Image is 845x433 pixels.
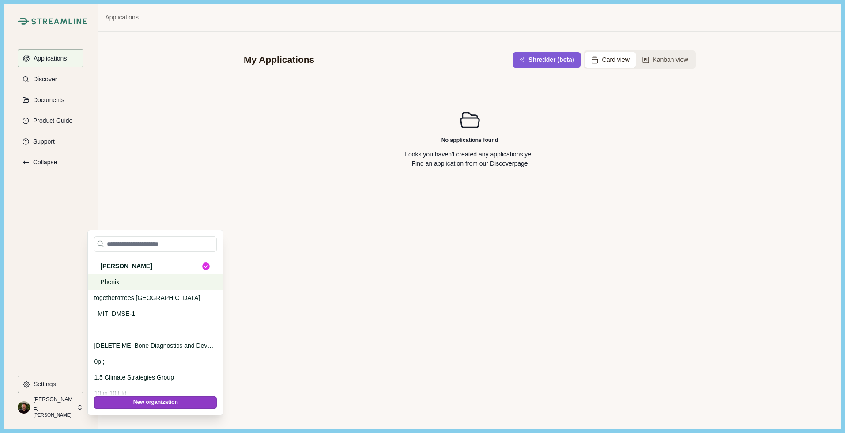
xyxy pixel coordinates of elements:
p: 0p;; [94,357,214,366]
a: Applications [105,13,139,22]
button: Card view [585,52,636,68]
button: Support [18,133,83,150]
p: [DELETE ME] Bone Diagnostics and Devices [94,341,214,350]
p: Collapse [30,159,57,166]
button: Settings [18,376,83,393]
a: Streamline Climate LogoStreamline Climate Logo [18,18,83,25]
p: together4trees [GEOGRAPHIC_DATA] [94,293,214,303]
a: Discover [490,160,514,167]
p: Discover [30,76,57,83]
img: Streamline Climate Logo [18,18,29,25]
p: Applications [30,55,67,62]
button: Discover [18,70,83,88]
button: New organization [94,396,217,409]
p: [PERSON_NAME] [33,395,74,412]
p: _MIT_DMSE-1 [94,309,214,319]
img: profile picture [18,401,30,414]
p: Phenix [100,277,207,287]
p: [PERSON_NAME] [33,412,74,419]
button: Product Guide [18,112,83,129]
button: Applications [18,49,83,67]
button: Kanban view [636,52,694,68]
p: Looks you haven't created any applications yet. Find an application from our page [405,150,535,168]
h2: No applications found [441,137,498,144]
button: Documents [18,91,83,109]
div: My Applications [244,53,314,66]
button: Expand [18,153,83,171]
p: Support [30,138,55,145]
p: ---- [94,325,214,334]
p: 1.5 Climate Strategies Group [94,373,214,382]
p: Settings [30,380,56,388]
button: Shredder (beta) [513,52,580,68]
img: Streamline Climate Logo [31,18,87,25]
p: Documents [30,96,64,104]
p: Product Guide [30,117,73,125]
p: [PERSON_NAME] [100,262,195,271]
a: Settings [18,376,83,396]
